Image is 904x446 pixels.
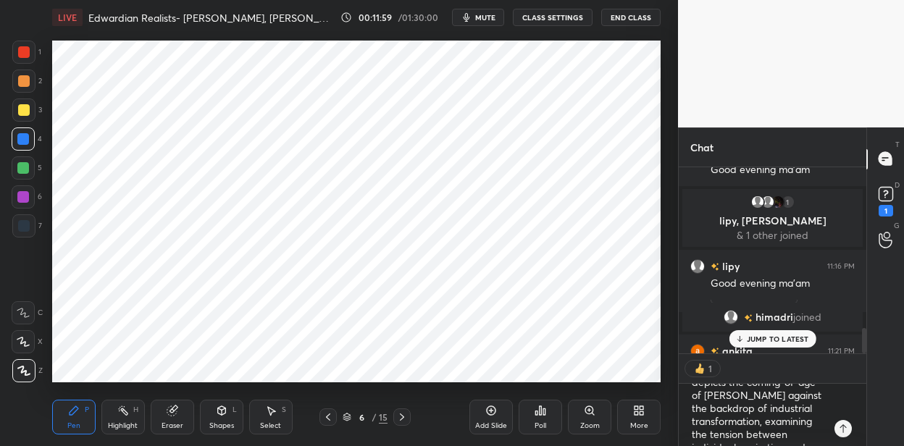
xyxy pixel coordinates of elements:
div: Zoom [580,422,600,429]
div: 4 [12,127,42,151]
div: H [133,406,138,413]
span: joined [793,311,821,323]
div: S [282,406,286,413]
div: Good evening ma'am [711,163,855,177]
div: 11:21 PM [828,346,855,355]
div: 6 [354,413,369,421]
img: no-rating-badge.077c3623.svg [744,314,753,321]
img: no-rating-badge.077c3623.svg [711,263,719,271]
div: X [12,330,43,353]
div: Good evening ma'am [711,277,855,291]
div: 7 [12,214,42,237]
div: 11:16 PM [827,261,855,270]
div: Eraser [162,422,183,429]
button: End Class [601,9,661,26]
span: mute [475,12,495,22]
p: Chat [679,128,725,167]
div: 1 [879,205,893,216]
div: 1 [781,195,795,209]
div: Shapes [209,422,234,429]
button: mute [452,9,504,26]
div: Poll [535,422,546,429]
img: thumbs_up.png [692,361,707,376]
img: default.png [750,195,765,209]
img: no-rating-badge.077c3623.svg [711,348,719,355]
p: G [894,220,900,231]
img: 14c2f4a2a2c14757934adbe09d79329d.jpg [771,195,785,209]
div: Highlight [108,422,138,429]
div: C [12,301,43,324]
div: / [372,413,376,421]
textarea: ). His masterpiece The Old Wives' Tale (1908) follows the parallel lives of two sisters, [PERSON_... [690,384,826,446]
img: default.png [761,195,775,209]
div: 1 [707,363,713,374]
div: 6 [12,185,42,209]
h6: lipy [719,258,740,274]
h6: ankita [719,343,753,358]
div: 2 [12,70,42,93]
div: 1 [12,41,41,64]
div: 3 [12,98,42,122]
div: LIVE [52,9,83,26]
div: More [630,422,648,429]
p: JUMP TO LATEST [747,334,809,343]
div: Add Slide [475,422,507,429]
div: 5 [12,156,42,180]
h4: Edwardian Realists- [PERSON_NAME], [PERSON_NAME], [PERSON_NAME], [PERSON_NAME], [PERSON_NAME], [P... [88,11,335,25]
div: Select [260,422,281,429]
img: default.png [724,310,738,324]
div: L [233,406,237,413]
p: & 1 other joined [691,230,854,241]
div: Pen [67,422,80,429]
p: T [895,139,900,150]
div: 15 [379,411,388,424]
div: P [85,406,89,413]
button: CLASS SETTINGS [513,9,593,26]
img: 5def545549834dc68ccb79cfbc1f8f5c.45890272_3 [690,343,705,358]
span: himadri [756,311,793,323]
div: grid [679,167,866,354]
div: Z [12,359,43,382]
p: lipy, [PERSON_NAME] [691,215,854,227]
img: default.png [690,258,705,273]
p: D [895,180,900,190]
